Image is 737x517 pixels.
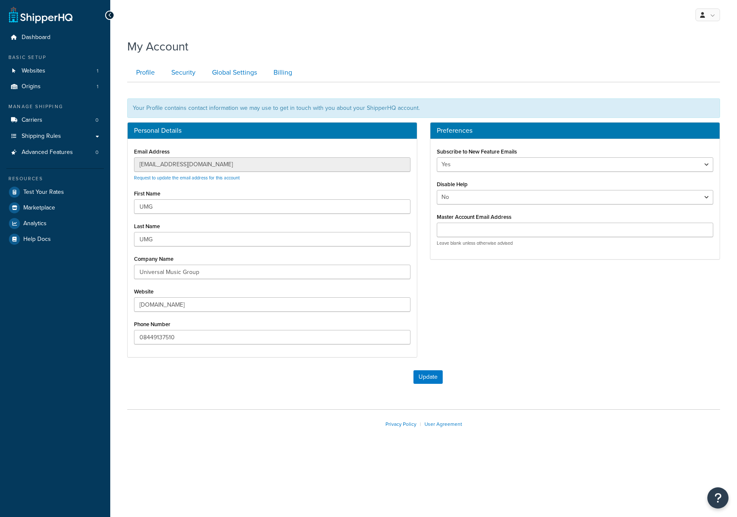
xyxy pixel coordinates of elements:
a: Privacy Policy [385,420,416,428]
div: Manage Shipping [6,103,104,110]
span: Marketplace [23,204,55,212]
label: Phone Number [134,321,170,327]
label: Last Name [134,223,160,229]
li: Advanced Features [6,145,104,160]
span: 1 [97,83,98,90]
label: Disable Help [437,181,468,187]
span: | [420,420,421,428]
label: First Name [134,190,160,197]
li: Websites [6,63,104,79]
a: Security [162,63,202,82]
a: Global Settings [203,63,264,82]
li: Origins [6,79,104,95]
a: Shipping Rules [6,129,104,144]
span: 0 [95,117,98,124]
label: Company Name [134,256,173,262]
span: Analytics [23,220,47,227]
label: Subscribe to New Feature Emails [437,148,517,155]
a: Analytics [6,216,104,231]
a: Profile [127,63,162,82]
h3: Preferences [437,127,713,134]
a: Advanced Features 0 [6,145,104,160]
a: Test Your Rates [6,184,104,200]
h1: My Account [127,38,188,55]
div: Resources [6,175,104,182]
button: Open Resource Center [707,487,729,509]
label: Master Account Email Address [437,214,511,220]
span: Advanced Features [22,149,73,156]
span: 0 [95,149,98,156]
div: Your Profile contains contact information we may use to get in touch with you about your ShipperH... [127,98,720,118]
span: Help Docs [23,236,51,243]
a: Request to update the email address for this account [134,174,240,181]
span: 1 [97,67,98,75]
a: Dashboard [6,30,104,45]
span: Dashboard [22,34,50,41]
a: Help Docs [6,232,104,247]
li: Carriers [6,112,104,128]
span: Websites [22,67,45,75]
span: Test Your Rates [23,189,64,196]
label: Email Address [134,148,170,155]
span: Carriers [22,117,42,124]
a: Origins 1 [6,79,104,95]
button: Update [413,370,443,384]
a: User Agreement [424,420,462,428]
span: Shipping Rules [22,133,61,140]
a: Billing [265,63,299,82]
a: ShipperHQ Home [9,6,73,23]
h3: Personal Details [134,127,410,134]
span: Origins [22,83,41,90]
label: Website [134,288,154,295]
p: Leave blank unless otherwise advised [437,240,713,246]
a: Marketplace [6,200,104,215]
a: Websites 1 [6,63,104,79]
a: Carriers 0 [6,112,104,128]
div: Basic Setup [6,54,104,61]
